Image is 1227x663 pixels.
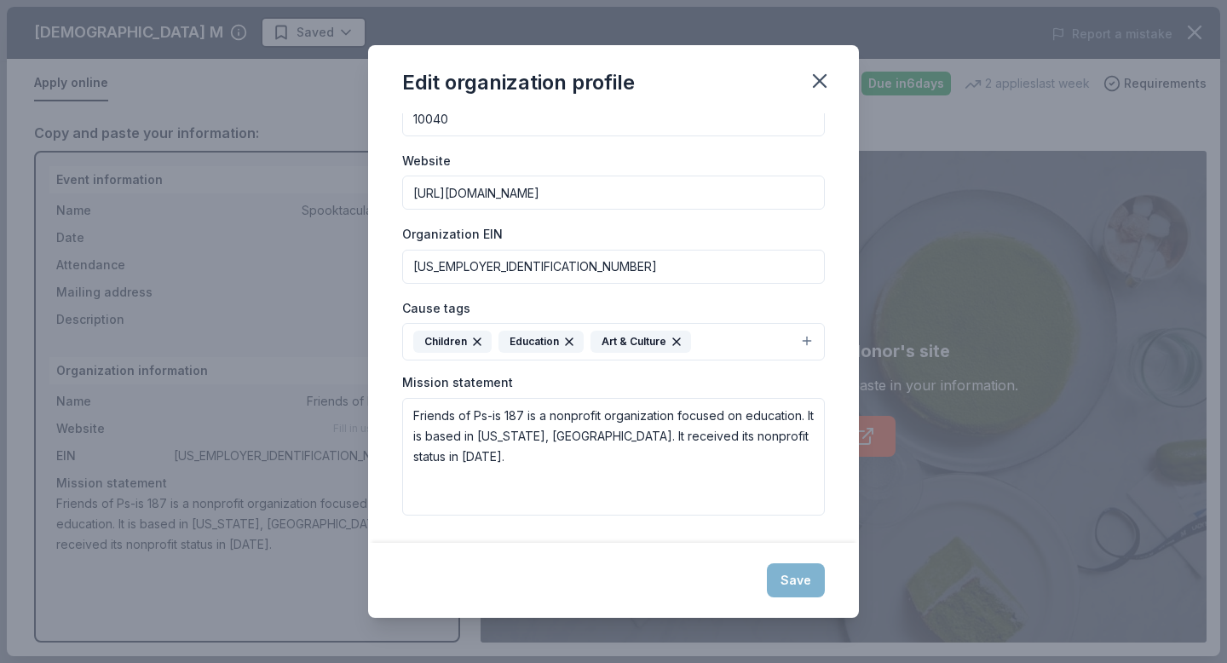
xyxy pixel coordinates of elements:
[402,226,503,243] label: Organization EIN
[402,102,825,136] input: 12345 (U.S. only)
[413,331,492,353] div: Children
[402,323,825,360] button: ChildrenEducationArt & Culture
[402,153,451,170] label: Website
[402,398,825,516] textarea: Friends of Ps-is 187 is a nonprofit organization focused on education. It is based in [US_STATE],...
[590,331,691,353] div: Art & Culture
[402,374,513,391] label: Mission statement
[402,300,470,317] label: Cause tags
[402,69,635,96] div: Edit organization profile
[402,250,825,284] input: 12-3456789
[498,331,584,353] div: Education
